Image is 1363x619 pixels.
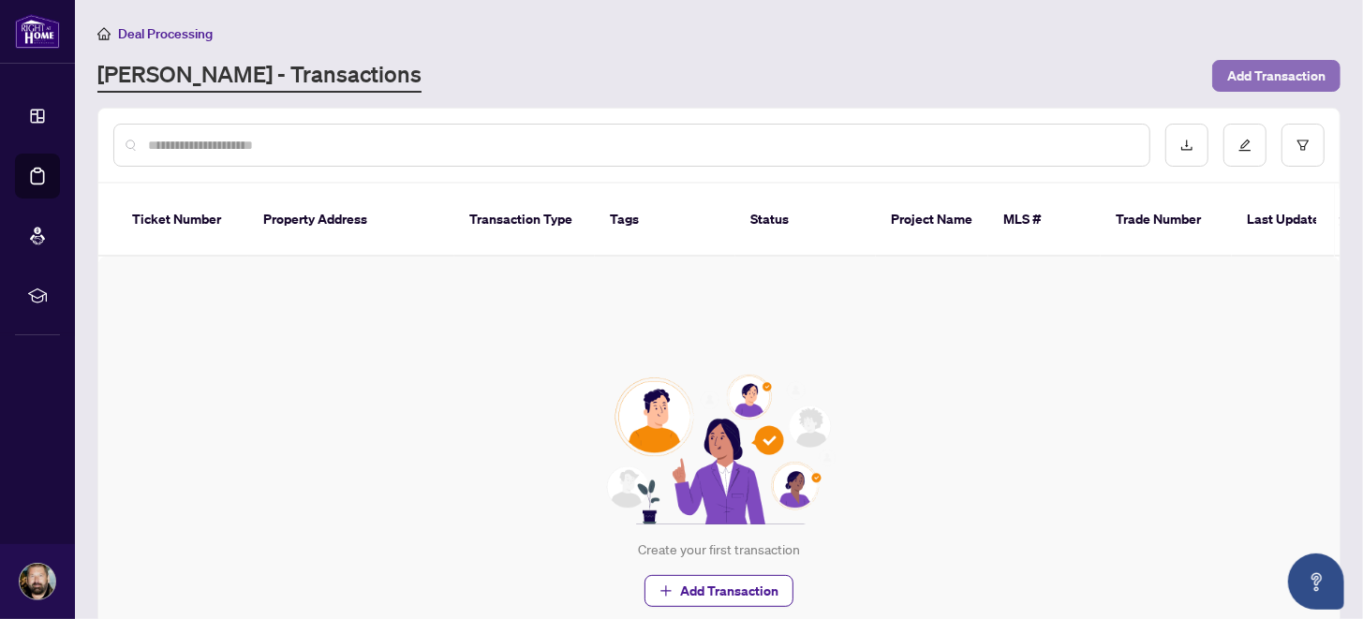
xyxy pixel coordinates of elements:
span: plus [659,584,673,597]
button: Add Transaction [644,575,793,607]
div: Create your first transaction [638,539,800,560]
span: Add Transaction [1227,61,1326,91]
button: filter [1282,124,1325,167]
th: Transaction Type [454,184,595,257]
button: Open asap [1288,553,1344,610]
img: Null State Icon [599,375,840,524]
th: Ticket Number [117,184,248,257]
span: filter [1296,139,1310,152]
button: edit [1223,124,1267,167]
th: Project Name [876,184,988,257]
img: logo [15,14,60,49]
th: MLS # [988,184,1101,257]
span: Deal Processing [118,25,213,42]
th: Status [735,184,876,257]
a: [PERSON_NAME] - Transactions [97,59,422,93]
th: Trade Number [1101,184,1232,257]
span: Add Transaction [680,576,778,606]
button: Add Transaction [1212,60,1341,92]
span: edit [1238,139,1252,152]
span: download [1180,139,1193,152]
th: Property Address [248,184,454,257]
button: download [1165,124,1208,167]
span: home [97,27,111,40]
img: Profile Icon [20,564,55,599]
th: Tags [595,184,735,257]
